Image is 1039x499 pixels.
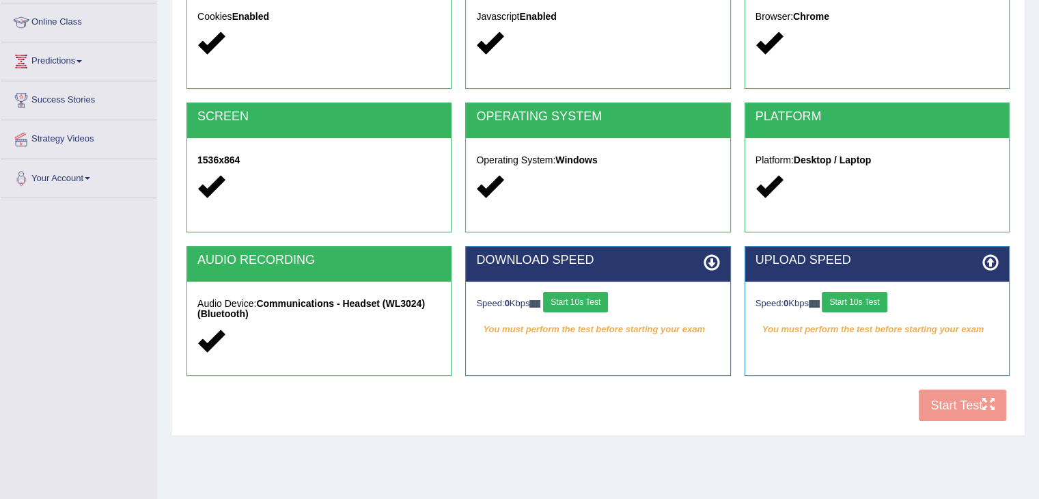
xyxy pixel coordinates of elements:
[529,300,540,308] img: ajax-loader-fb-connection.gif
[793,11,829,22] strong: Chrome
[555,154,597,165] strong: Windows
[476,155,719,165] h5: Operating System:
[1,159,156,193] a: Your Account
[197,298,425,319] strong: Communications - Headset (WL3024) (Bluetooth)
[1,42,156,77] a: Predictions
[476,319,719,340] em: You must perform the test before starting your exam
[543,292,608,312] button: Start 10s Test
[756,319,999,340] em: You must perform the test before starting your exam
[809,300,820,308] img: ajax-loader-fb-connection.gif
[476,292,719,316] div: Speed: Kbps
[1,3,156,38] a: Online Class
[197,299,441,320] h5: Audio Device:
[756,254,999,267] h2: UPLOAD SPEED
[784,298,788,308] strong: 0
[756,12,999,22] h5: Browser:
[756,292,999,316] div: Speed: Kbps
[197,110,441,124] h2: SCREEN
[756,155,999,165] h5: Platform:
[476,12,719,22] h5: Javascript
[197,12,441,22] h5: Cookies
[1,120,156,154] a: Strategy Videos
[476,110,719,124] h2: OPERATING SYSTEM
[197,154,240,165] strong: 1536x864
[756,110,999,124] h2: PLATFORM
[505,298,510,308] strong: 0
[1,81,156,116] a: Success Stories
[822,292,887,312] button: Start 10s Test
[794,154,872,165] strong: Desktop / Laptop
[519,11,556,22] strong: Enabled
[476,254,719,267] h2: DOWNLOAD SPEED
[232,11,269,22] strong: Enabled
[197,254,441,267] h2: AUDIO RECORDING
